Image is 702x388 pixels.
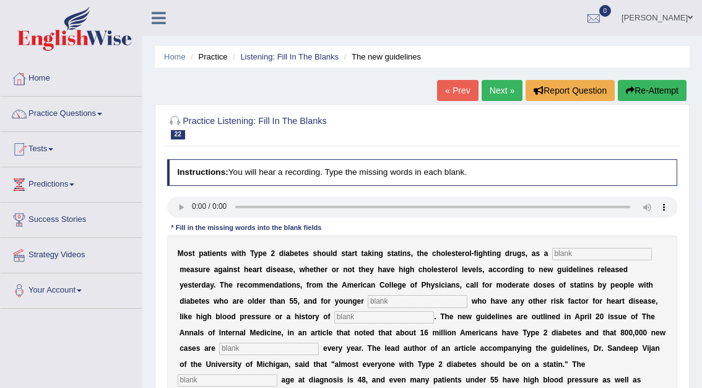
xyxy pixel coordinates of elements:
[241,249,246,258] b: h
[257,265,260,274] b: r
[456,249,458,258] b: t
[178,374,277,387] input: blank
[489,281,492,289] b: r
[538,281,542,289] b: o
[611,265,615,274] b: a
[387,249,391,258] b: s
[285,249,290,258] b: a
[589,265,594,274] b: s
[305,265,310,274] b: h
[618,80,687,101] button: Re-Attempt
[206,265,210,274] b: e
[1,273,142,304] a: Your Account
[201,281,206,289] b: d
[407,249,411,258] b: s
[352,265,355,274] b: t
[476,265,478,274] b: l
[184,281,188,289] b: e
[279,281,283,289] b: a
[432,249,436,258] b: c
[364,249,368,258] b: a
[299,265,305,274] b: w
[399,265,403,274] b: h
[435,281,439,289] b: s
[199,265,203,274] b: u
[441,281,445,289] b: c
[332,265,336,274] b: o
[383,265,387,274] b: a
[530,265,534,274] b: o
[240,52,339,61] a: Listening: Fill In The Blanks
[368,295,467,307] input: blank
[292,281,296,289] b: n
[607,265,611,274] b: e
[371,281,375,289] b: n
[348,249,352,258] b: a
[314,265,316,274] b: t
[472,265,477,274] b: e
[220,281,224,289] b: T
[605,265,607,274] b: l
[442,265,444,274] b: t
[188,51,227,63] li: Practice
[516,281,519,289] b: r
[343,265,347,274] b: n
[415,281,417,289] b: f
[362,249,364,258] b: t
[517,249,521,258] b: g
[577,265,579,274] b: l
[253,265,257,274] b: a
[478,265,482,274] b: s
[266,281,270,289] b: e
[393,281,397,289] b: e
[552,248,652,260] input: blank
[513,265,514,274] b: i
[296,281,300,289] b: s
[433,265,438,274] b: e
[287,281,292,289] b: o
[210,249,212,258] b: i
[306,281,309,289] b: f
[394,249,398,258] b: a
[237,265,240,274] b: t
[192,281,194,289] b: t
[285,281,287,289] b: i
[405,265,410,274] b: g
[586,265,590,274] b: e
[277,265,281,274] b: e
[526,281,530,289] b: e
[1,203,142,234] a: Success Stories
[509,249,513,258] b: r
[285,265,289,274] b: s
[460,281,462,289] b: ,
[496,281,503,289] b: m
[259,281,266,289] b: m
[178,249,184,258] b: M
[456,281,460,289] b: s
[248,265,253,274] b: e
[341,249,345,258] b: s
[167,223,326,233] div: * Fill in the missing words into the blank fields
[240,281,244,289] b: e
[427,265,431,274] b: o
[279,249,284,258] b: d
[448,249,452,258] b: e
[386,265,391,274] b: v
[366,265,370,274] b: e
[244,281,248,289] b: c
[289,265,293,274] b: e
[244,265,248,274] b: h
[462,249,465,258] b: r
[379,281,385,289] b: C
[370,265,374,274] b: y
[218,265,222,274] b: g
[501,265,505,274] b: o
[505,249,509,258] b: d
[496,265,501,274] b: c
[403,265,405,274] b: i
[581,265,585,274] b: n
[437,80,478,101] a: « Prev
[317,249,321,258] b: h
[488,265,493,274] b: a
[206,281,210,289] b: a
